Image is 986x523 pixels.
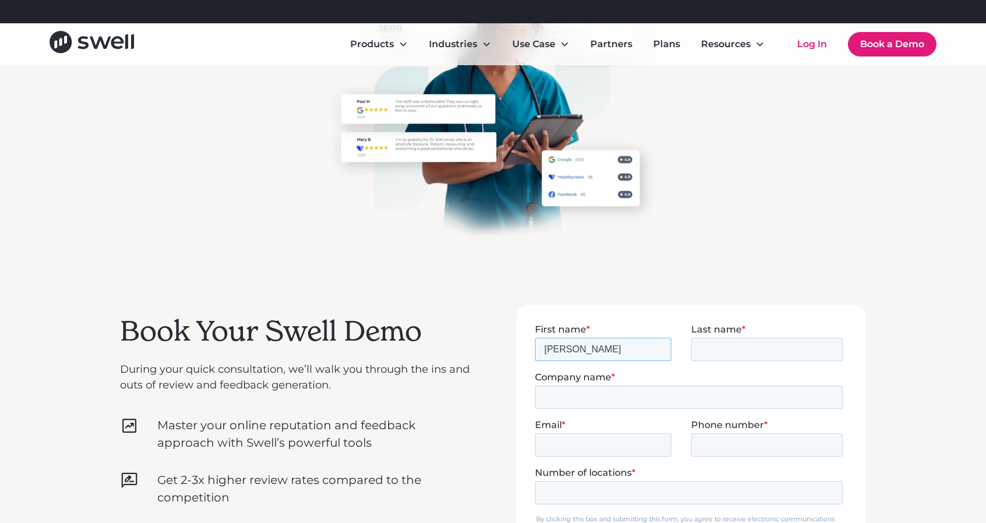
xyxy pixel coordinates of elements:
[786,33,839,56] a: Log In
[692,33,774,56] div: Resources
[120,362,470,393] p: During your quick consultation, we’ll walk you through the ins and outs of review and feedback ge...
[512,37,555,51] div: Use Case
[157,416,470,451] p: Master your online reputation and feedback approach with Swell’s powerful tools
[644,33,689,56] a: Plans
[581,33,642,56] a: Partners
[341,33,417,56] div: Products
[429,37,477,51] div: Industries
[157,471,470,506] p: Get 2-3x higher review rates compared to the competition
[350,37,394,51] div: Products
[503,33,579,56] div: Use Case
[848,32,936,56] a: Book a Demo
[701,37,751,51] div: Resources
[50,31,134,57] a: home
[420,33,501,56] div: Industries
[120,314,470,348] h2: Book Your Swell Demo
